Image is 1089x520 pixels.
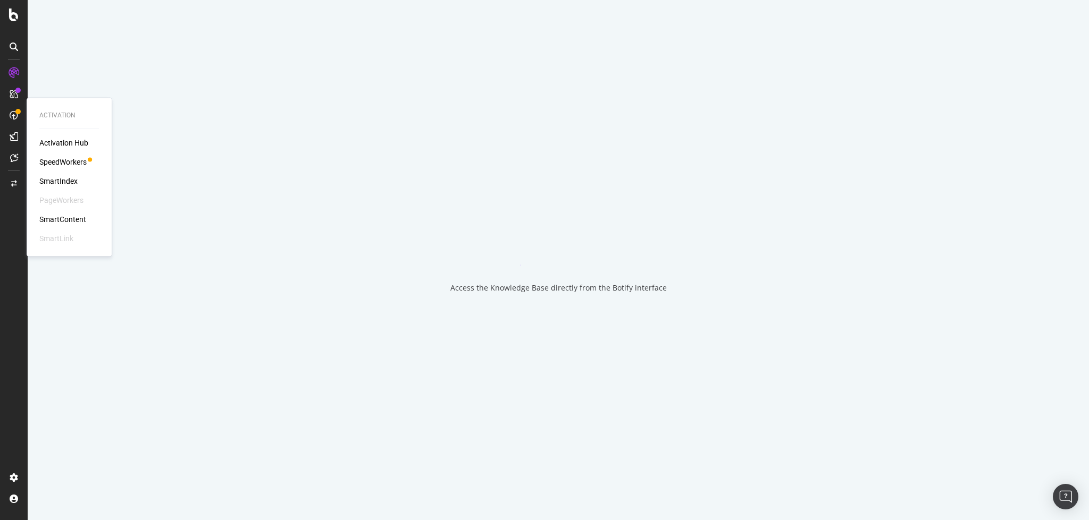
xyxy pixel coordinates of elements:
[39,195,83,206] div: PageWorkers
[1053,484,1078,509] div: Open Intercom Messenger
[450,283,667,293] div: Access the Knowledge Base directly from the Botify interface
[39,111,99,120] div: Activation
[39,157,87,167] a: SpeedWorkers
[520,227,597,266] div: animation
[39,176,78,186] a: SmartIndex
[39,233,73,244] div: SmartLink
[39,138,88,148] a: Activation Hub
[39,214,86,225] a: SmartContent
